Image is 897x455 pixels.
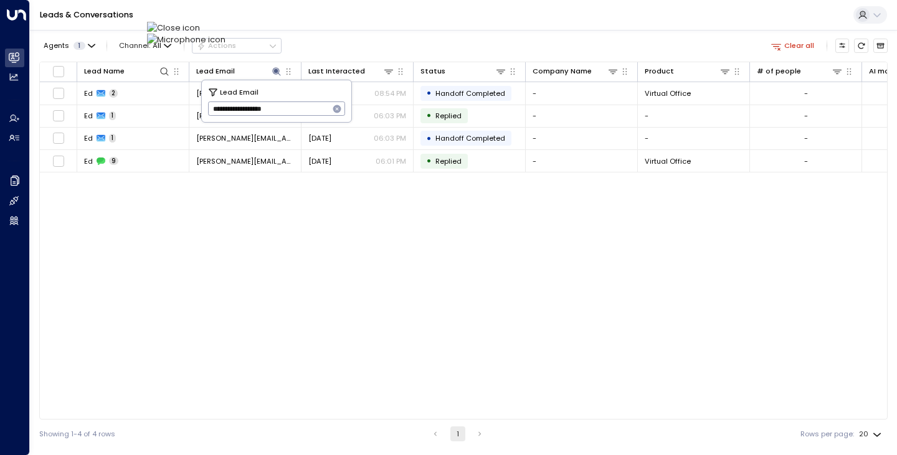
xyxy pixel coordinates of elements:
[308,133,331,143] span: Yesterday
[44,42,69,49] span: Agents
[147,34,225,45] img: Microphone icon
[52,132,65,144] span: Toggle select row
[52,87,65,100] span: Toggle select row
[804,88,808,98] div: -
[52,110,65,122] span: Toggle select row
[426,85,432,101] div: •
[526,128,638,149] td: -
[52,155,65,167] span: Toggle select row
[196,156,294,166] span: edward@monetago.com
[196,133,294,143] span: edward@monetago.com
[115,39,176,52] button: Channel:All
[526,82,638,104] td: -
[804,133,808,143] div: -
[767,39,819,52] button: Clear all
[526,105,638,127] td: -
[638,105,750,127] td: -
[645,88,691,98] span: Virtual Office
[427,426,488,441] nav: pagination navigation
[757,65,801,77] div: # of people
[308,65,394,77] div: Last Interacted
[109,111,116,120] span: 1
[308,156,331,166] span: Yesterday
[40,9,133,20] a: Leads & Conversations
[74,42,85,50] span: 1
[450,426,465,441] button: page 1
[435,111,462,121] span: Replied
[638,128,750,149] td: -
[420,65,506,77] div: Status
[109,89,118,98] span: 2
[426,107,432,124] div: •
[192,38,282,53] button: Actions
[859,426,884,442] div: 20
[109,157,118,166] span: 9
[84,156,93,166] span: Ed
[800,429,854,439] label: Rows per page:
[420,65,445,77] div: Status
[84,111,93,121] span: Ed
[196,65,282,77] div: Lead Email
[84,65,170,77] div: Lead Name
[804,156,808,166] div: -
[757,65,843,77] div: # of people
[804,111,808,121] div: -
[376,156,406,166] p: 06:01 PM
[645,156,691,166] span: Virtual Office
[533,65,619,77] div: Company Name
[196,111,294,121] span: edward@monetago.com
[192,38,282,53] div: Button group with a nested menu
[435,156,462,166] span: Replied
[39,39,98,52] button: Agents1
[109,134,116,143] span: 1
[526,150,638,172] td: -
[374,88,406,98] p: 08:54 PM
[435,133,505,143] span: Handoff Completed
[115,39,176,52] span: Channel:
[645,65,731,77] div: Product
[374,133,406,143] p: 06:03 PM
[147,22,225,34] img: Close icon
[426,130,432,147] div: •
[220,87,259,98] span: Lead Email
[645,65,674,77] div: Product
[153,42,161,50] span: All
[835,39,850,53] button: Customize
[84,133,93,143] span: Ed
[84,88,93,98] span: Ed
[52,65,65,78] span: Toggle select all
[308,65,365,77] div: Last Interacted
[435,88,505,98] span: Handoff Completed
[197,41,236,50] div: Actions
[196,65,235,77] div: Lead Email
[873,39,888,53] button: Archived Leads
[426,152,432,169] div: •
[196,88,294,98] span: edward@monetago.com
[854,39,868,53] span: Refresh
[374,111,406,121] p: 06:03 PM
[84,65,125,77] div: Lead Name
[533,65,592,77] div: Company Name
[39,429,115,439] div: Showing 1-4 of 4 rows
